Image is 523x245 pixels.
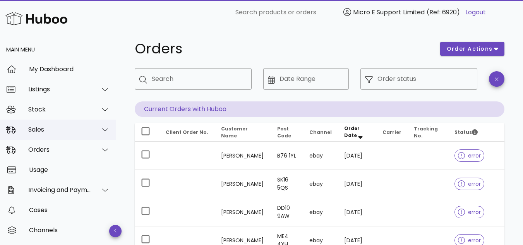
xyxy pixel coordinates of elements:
[414,125,438,139] span: Tracking No.
[28,146,91,153] div: Orders
[28,86,91,93] div: Listings
[215,142,271,170] td: [PERSON_NAME]
[408,123,448,142] th: Tracking No.
[271,123,304,142] th: Post Code
[376,123,408,142] th: Carrier
[277,125,291,139] span: Post Code
[28,106,91,113] div: Stock
[29,65,110,73] div: My Dashboard
[446,45,493,53] span: order actions
[271,170,304,198] td: SK16 5QS
[353,8,425,17] span: Micro E Support Limited
[28,126,91,133] div: Sales
[465,8,486,17] a: Logout
[29,206,110,214] div: Cases
[458,181,481,187] span: error
[28,186,91,194] div: Invoicing and Payments
[135,42,431,56] h1: Orders
[303,170,338,198] td: ebay
[221,125,248,139] span: Customer Name
[215,198,271,226] td: [PERSON_NAME]
[29,226,110,234] div: Channels
[271,142,304,170] td: B76 1YL
[5,10,67,27] img: Huboo Logo
[454,129,478,135] span: Status
[458,153,481,158] span: error
[338,142,376,170] td: [DATE]
[29,166,110,173] div: Usage
[303,198,338,226] td: ebay
[135,101,504,117] p: Current Orders with Huboo
[458,238,481,243] span: error
[338,198,376,226] td: [DATE]
[338,123,376,142] th: Order Date: Sorted descending. Activate to remove sorting.
[271,198,304,226] td: DD10 9AW
[303,142,338,170] td: ebay
[458,209,481,215] span: error
[382,129,401,135] span: Carrier
[309,129,332,135] span: Channel
[215,123,271,142] th: Customer Name
[344,125,360,139] span: Order Date
[448,123,504,142] th: Status
[427,8,460,17] span: (Ref: 6920)
[215,170,271,198] td: [PERSON_NAME]
[303,123,338,142] th: Channel
[166,129,208,135] span: Client Order No.
[159,123,215,142] th: Client Order No.
[440,42,504,56] button: order actions
[338,170,376,198] td: [DATE]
